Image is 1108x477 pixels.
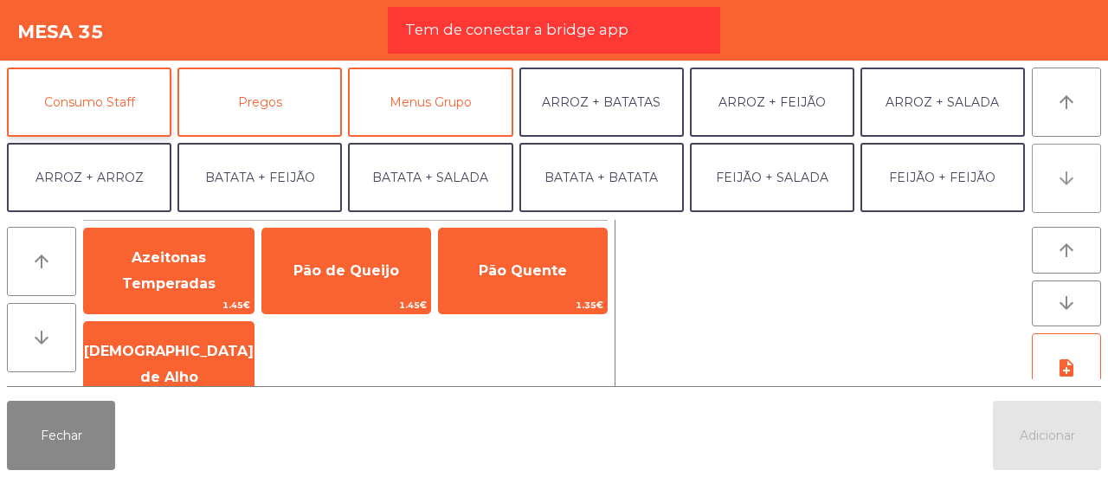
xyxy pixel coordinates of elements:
[1056,358,1077,378] i: note_add
[519,143,684,212] button: BATATA + BATATA
[348,143,512,212] button: BATATA + SALADA
[7,227,76,296] button: arrow_upward
[84,297,254,313] span: 1.45€
[405,19,628,41] span: Tem de conectar a bridge app
[348,68,512,137] button: Menus Grupo
[7,303,76,372] button: arrow_downward
[7,143,171,212] button: ARROZ + ARROZ
[519,68,684,137] button: ARROZ + BATATAS
[860,143,1025,212] button: FEIJÃO + FEIJÃO
[17,19,104,45] h4: Mesa 35
[1056,92,1077,113] i: arrow_upward
[1056,240,1077,261] i: arrow_upward
[1032,333,1101,403] button: note_add
[7,401,115,470] button: Fechar
[1032,280,1101,327] button: arrow_downward
[84,343,254,385] span: [DEMOGRAPHIC_DATA] de Alho
[1032,68,1101,137] button: arrow_upward
[31,327,52,348] i: arrow_downward
[860,68,1025,137] button: ARROZ + SALADA
[1056,168,1077,189] i: arrow_downward
[439,297,607,313] span: 1.35€
[479,262,567,279] span: Pão Quente
[1032,227,1101,274] button: arrow_upward
[7,68,171,137] button: Consumo Staff
[293,262,399,279] span: Pão de Queijo
[690,143,854,212] button: FEIJÃO + SALADA
[1056,293,1077,313] i: arrow_downward
[177,68,342,137] button: Pregos
[31,251,52,272] i: arrow_upward
[122,249,216,292] span: Azeitonas Temperadas
[262,297,430,313] span: 1.45€
[690,68,854,137] button: ARROZ + FEIJÃO
[177,143,342,212] button: BATATA + FEIJÃO
[1032,144,1101,213] button: arrow_downward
